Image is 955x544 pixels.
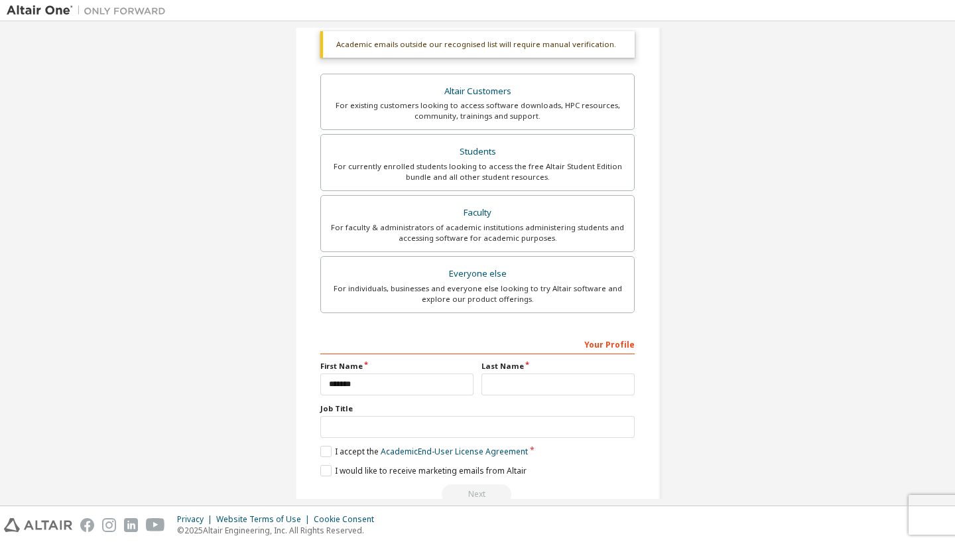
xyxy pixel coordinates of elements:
div: Faculty [329,204,626,222]
p: © 2025 Altair Engineering, Inc. All Rights Reserved. [177,525,382,536]
label: I would like to receive marketing emails from Altair [320,465,527,476]
div: For individuals, businesses and everyone else looking to try Altair software and explore our prod... [329,283,626,305]
label: First Name [320,361,474,372]
img: instagram.svg [102,518,116,532]
div: Your Profile [320,333,635,354]
img: facebook.svg [80,518,94,532]
div: Academic emails outside our recognised list will require manual verification. [320,31,635,58]
div: Altair Customers [329,82,626,101]
img: youtube.svg [146,518,165,532]
label: I accept the [320,446,528,457]
img: linkedin.svg [124,518,138,532]
img: Altair One [7,4,172,17]
label: Job Title [320,403,635,414]
div: Everyone else [329,265,626,283]
div: Read and acccept EULA to continue [320,484,635,504]
div: Website Terms of Use [216,514,314,525]
div: Privacy [177,514,216,525]
div: For currently enrolled students looking to access the free Altair Student Edition bundle and all ... [329,161,626,182]
img: altair_logo.svg [4,518,72,532]
a: Academic End-User License Agreement [381,446,528,457]
div: For existing customers looking to access software downloads, HPC resources, community, trainings ... [329,100,626,121]
label: Last Name [481,361,635,372]
div: For faculty & administrators of academic institutions administering students and accessing softwa... [329,222,626,243]
div: Cookie Consent [314,514,382,525]
div: Students [329,143,626,161]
